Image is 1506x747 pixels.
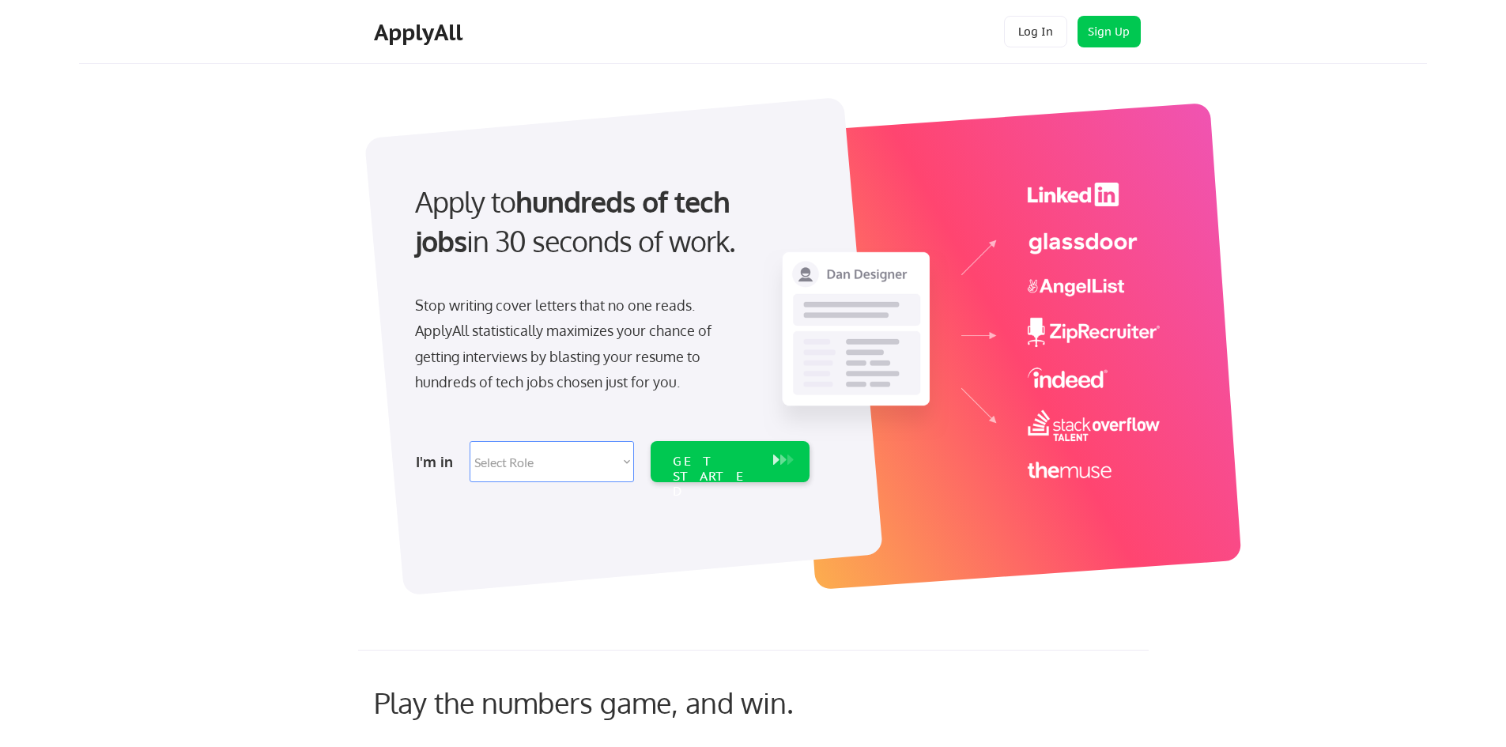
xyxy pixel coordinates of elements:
strong: hundreds of tech jobs [415,183,737,258]
div: GET STARTED [673,454,757,500]
button: Log In [1004,16,1067,47]
div: Stop writing cover letters that no one reads. ApplyAll statistically maximizes your chance of get... [415,292,740,395]
div: Play the numbers game, and win. [374,685,864,719]
div: ApplyAll [374,19,467,46]
button: Sign Up [1078,16,1141,47]
div: Apply to in 30 seconds of work. [415,182,803,262]
div: I'm in [416,449,460,474]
